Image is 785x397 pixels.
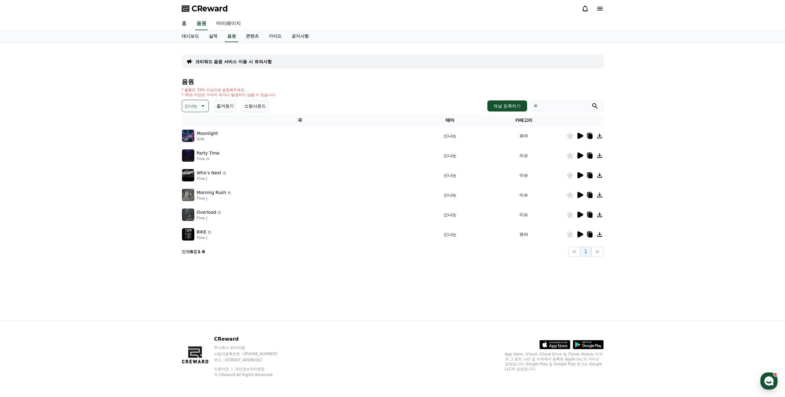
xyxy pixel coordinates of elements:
[418,225,482,244] td: 신나는
[197,150,220,156] p: Party Time
[418,165,482,185] td: 신나는
[190,249,193,254] strong: 6
[177,30,204,42] a: 대시보드
[482,146,566,165] td: 이슈
[182,4,228,14] a: CReward
[182,115,418,126] th: 곡
[591,247,603,257] button: >
[214,358,289,363] p: 주소 : [STREET_ADDRESS]
[182,249,205,255] p: 전체 중 -
[482,225,566,244] td: 유머
[580,247,591,257] button: 1
[482,185,566,205] td: 이슈
[482,205,566,225] td: 이슈
[197,249,200,254] strong: 1
[182,130,194,142] img: music
[225,30,238,42] a: 음원
[182,169,194,181] img: music
[197,137,218,142] p: IGNI
[197,209,217,216] p: Overload
[197,189,226,196] p: Morning Rush
[182,87,277,92] p: * 볼륨은 15% 이상으로 설정해주세요.
[197,196,232,201] p: Flow J
[211,17,246,30] a: 마이페이지
[182,209,194,221] img: music
[182,78,604,85] h4: 음원
[204,30,222,42] a: 실적
[242,100,269,112] button: 쇼핑사운드
[418,185,482,205] td: 신나는
[197,235,212,240] p: Flow J
[177,17,192,30] a: 홈
[214,372,289,377] p: © CReward All Rights Reserved.
[482,165,566,185] td: 이슈
[197,229,207,235] p: BIKE
[214,345,289,350] p: 주식회사 와이피랩
[482,126,566,146] td: 유머
[182,149,194,162] img: music
[195,59,272,65] a: 크리워드 음원 서비스 이용 시 유의사항
[264,30,287,42] a: 가이드
[482,115,566,126] th: 카테고리
[487,100,527,111] button: 채널 등록하기
[568,247,580,257] button: <
[505,352,604,371] p: App Store, iCloud, iCloud Drive 및 iTunes Store는 미국과 그 밖의 나라 및 지역에서 등록된 Apple Inc.의 서비스 상표입니다. Goo...
[195,17,208,30] a: 음원
[182,92,277,97] p: * 35초 미만은 수익이 적거나 발생하지 않을 수 있습니다.
[418,126,482,146] td: 신나는
[197,176,227,181] p: Flow J
[192,4,228,14] span: CReward
[197,170,221,176] p: Who’s Next
[182,228,194,241] img: music
[287,30,314,42] a: 공지사항
[418,115,482,126] th: 테마
[214,351,289,356] p: 사업자등록번호 : [PHONE_NUMBER]
[197,216,222,221] p: Flow J
[182,189,194,201] img: music
[214,100,237,112] button: 즐겨찾기
[241,30,264,42] a: 콘텐츠
[197,156,220,161] p: Flow H
[197,130,218,137] p: Moonlight
[214,367,233,371] a: 이용약관
[182,100,209,112] button: 신나는
[202,249,205,254] strong: 6
[184,102,197,110] p: 신나는
[235,367,265,371] a: 개인정보처리방침
[214,335,289,343] p: CReward
[418,146,482,165] td: 신나는
[418,205,482,225] td: 신나는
